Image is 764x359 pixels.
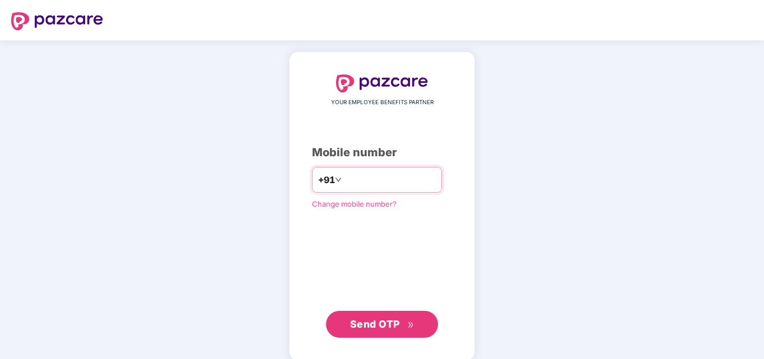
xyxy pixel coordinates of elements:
[335,176,342,183] span: down
[326,311,438,338] button: Send OTPdouble-right
[312,199,397,208] a: Change mobile number?
[350,318,400,330] span: Send OTP
[407,321,414,329] span: double-right
[318,173,335,187] span: +91
[336,74,428,92] img: logo
[312,144,452,161] div: Mobile number
[331,98,434,107] span: YOUR EMPLOYEE BENEFITS PARTNER
[11,12,103,30] img: logo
